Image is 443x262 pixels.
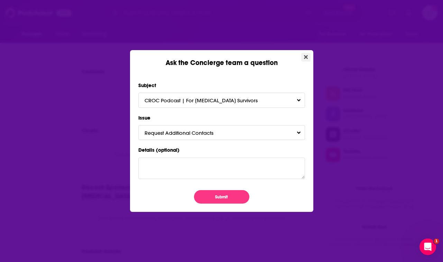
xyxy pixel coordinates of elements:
[138,146,305,155] label: Details (optional)
[138,125,305,140] button: Request Additional ContactsToggle Pronoun Dropdown
[138,113,305,122] label: Issue
[419,238,436,255] iframe: Intercom live chat
[434,238,439,244] span: 1
[145,130,227,136] span: Request Additional Contacts
[301,53,311,62] button: Close
[194,190,249,204] button: Submit
[145,97,271,104] span: CROC Podcast | For [MEDICAL_DATA] Survivors
[138,93,305,107] button: CROC Podcast | For [MEDICAL_DATA] SurvivorsToggle Pronoun Dropdown
[130,50,313,67] div: Ask the Concierge team a question
[138,81,305,90] label: Subject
